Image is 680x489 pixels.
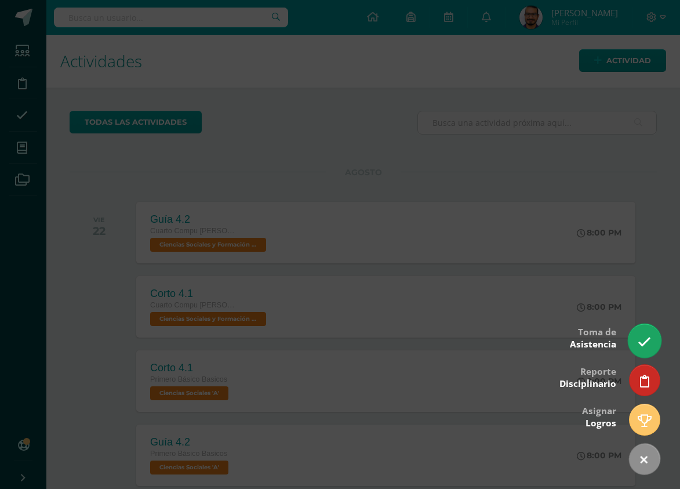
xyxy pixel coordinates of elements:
span: Logros [586,417,616,429]
div: Toma de [570,318,616,356]
div: Asignar [582,397,616,435]
div: Reporte [559,358,616,396]
span: Disciplinario [559,378,616,390]
span: Asistencia [570,338,616,350]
